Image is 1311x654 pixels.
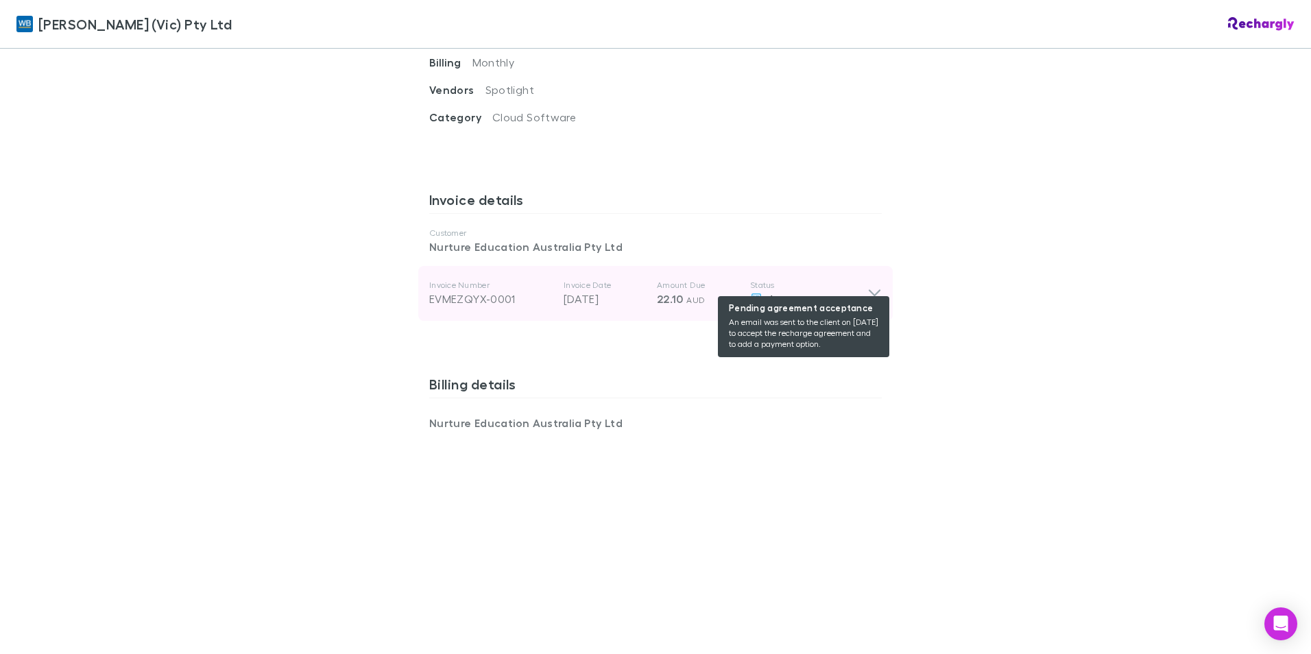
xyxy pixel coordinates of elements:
span: [PERSON_NAME] (Vic) Pty Ltd [38,14,232,34]
span: Billing [429,56,472,69]
p: Amount Due [657,280,739,291]
p: Invoice Date [564,280,646,291]
iframe: Secure address input frame [426,439,885,596]
span: Monthly [472,56,515,69]
div: EVMEZQYX-0001 [429,291,553,307]
span: Category [429,110,492,124]
p: Customer [429,228,882,239]
p: Nurture Education Australia Pty Ltd [429,415,655,431]
span: Cloud Software [492,110,576,123]
span: 22.10 [657,292,684,306]
p: Nurture Education Australia Pty Ltd [429,239,882,255]
h3: Invoice details [429,191,882,213]
span: AUD [686,295,705,305]
img: Rechargly Logo [1228,17,1295,31]
span: Vendors [429,83,485,97]
div: Open Intercom Messenger [1264,607,1297,640]
span: Spotlight [485,83,534,96]
p: [DATE] [564,291,646,307]
p: Invoice Number [429,280,553,291]
div: Invoice NumberEVMEZQYX-0001Invoice Date[DATE]Amount Due22.10 AUDStatus [418,266,893,321]
p: Status [750,280,867,291]
span: Agreement [768,292,824,305]
img: William Buck (Vic) Pty Ltd's Logo [16,16,33,32]
h3: Billing details [429,376,882,398]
